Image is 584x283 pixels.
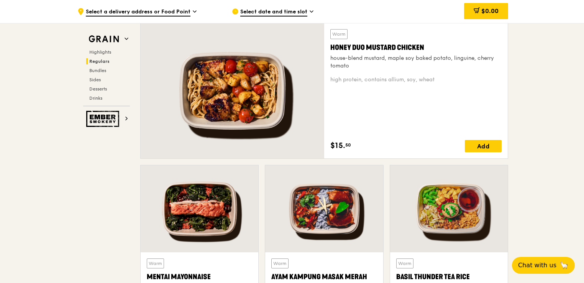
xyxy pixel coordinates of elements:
span: Bundles [89,68,106,73]
span: Drinks [89,95,102,101]
span: Select date and time slot [240,8,307,16]
div: Ayam Kampung Masak Merah [271,271,377,282]
span: Desserts [89,86,107,92]
span: $0.00 [481,7,499,15]
img: Ember Smokery web logo [86,111,121,127]
span: Select a delivery address or Food Point [86,8,190,16]
div: Warm [271,258,289,268]
span: $15. [330,140,345,151]
img: Grain web logo [86,32,121,46]
div: Basil Thunder Tea Rice [396,271,502,282]
button: Chat with us🦙 [512,257,575,274]
div: Warm [330,29,348,39]
div: Honey Duo Mustard Chicken [330,42,502,53]
span: 🦙 [559,261,569,270]
div: Warm [147,258,164,268]
div: Warm [396,258,413,268]
span: Highlights [89,49,111,55]
span: Regulars [89,59,110,64]
span: Chat with us [518,261,556,270]
div: Add [465,140,502,152]
div: high protein, contains allium, soy, wheat [330,76,502,84]
div: house-blend mustard, maple soy baked potato, linguine, cherry tomato [330,54,502,70]
span: Sides [89,77,101,82]
span: 50 [345,142,351,148]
